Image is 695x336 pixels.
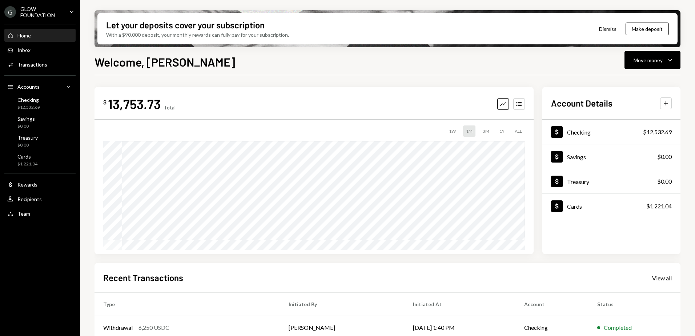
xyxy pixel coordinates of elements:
div: Treasury [17,135,38,141]
div: Rewards [17,181,37,188]
a: Cards$1,221.04 [542,194,680,218]
h2: Recent Transactions [103,272,183,284]
a: Inbox [4,43,76,56]
div: Accounts [17,84,40,90]
div: Recipients [17,196,42,202]
a: Team [4,207,76,220]
div: Savings [17,116,35,122]
div: Inbox [17,47,31,53]
div: Move money [634,56,663,64]
div: Checking [17,97,40,103]
div: ALL [512,125,525,137]
th: Account [515,293,588,316]
div: Completed [604,323,632,332]
div: Home [17,32,31,39]
div: 1W [446,125,459,137]
div: With a $90,000 deposit, your monthly rewards can fully pay for your subscription. [106,31,289,39]
a: Cards$1,221.04 [4,151,76,169]
div: Let your deposits cover your subscription [106,19,265,31]
div: $ [103,99,107,106]
div: Total [164,104,176,111]
div: $1,221.04 [17,161,37,167]
div: Savings [567,153,586,160]
div: $0.00 [657,177,672,186]
div: View all [652,275,672,282]
div: 3M [480,125,492,137]
a: Treasury$0.00 [542,169,680,193]
th: Initiated By [280,293,404,316]
div: $12,532.69 [17,104,40,111]
a: Rewards [4,178,76,191]
a: Checking$12,532.69 [542,120,680,144]
div: $1,221.04 [646,202,672,211]
th: Type [95,293,280,316]
a: Recipients [4,192,76,205]
button: Dismiss [590,20,626,37]
a: Accounts [4,80,76,93]
a: Checking$12,532.69 [4,95,76,112]
div: 1M [463,125,475,137]
div: Team [17,211,30,217]
div: GLOW FOUNDATION [20,6,63,18]
div: 13,753.73 [108,96,161,112]
div: Checking [567,129,591,136]
a: Savings$0.00 [542,144,680,169]
div: Cards [17,153,37,160]
div: 1Y [497,125,507,137]
h2: Account Details [551,97,612,109]
div: $0.00 [17,142,38,148]
div: Cards [567,203,582,210]
div: $0.00 [17,123,35,129]
a: Transactions [4,58,76,71]
a: View all [652,274,672,282]
div: G [4,6,16,18]
div: Treasury [567,178,589,185]
div: $12,532.69 [643,128,672,136]
a: Home [4,29,76,42]
th: Initiated At [404,293,515,316]
button: Move money [624,51,680,69]
div: 6,250 USDC [138,323,169,332]
div: Transactions [17,61,47,68]
a: Treasury$0.00 [4,132,76,150]
div: $0.00 [657,152,672,161]
th: Status [588,293,680,316]
a: Savings$0.00 [4,113,76,131]
h1: Welcome, [PERSON_NAME] [95,55,235,69]
button: Make deposit [626,23,669,35]
div: Withdrawal [103,323,133,332]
